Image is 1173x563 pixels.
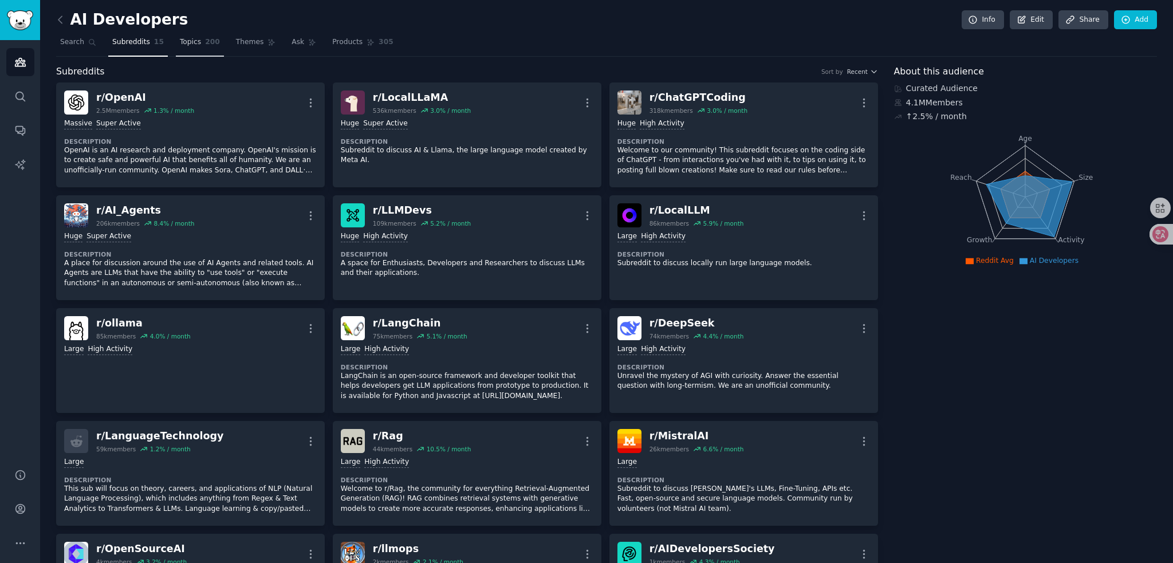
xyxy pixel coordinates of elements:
[617,476,870,484] dt: Description
[153,107,194,115] div: 1.3 % / month
[232,33,280,57] a: Themes
[88,344,132,355] div: High Activity
[1058,10,1108,30] a: Share
[64,203,88,227] img: AI_Agents
[430,107,471,115] div: 3.0 % / month
[373,445,412,453] div: 44k members
[373,107,416,115] div: 536k members
[363,231,408,242] div: High Activity
[64,250,317,258] dt: Description
[64,484,317,514] p: This sub will focus on theory, careers, and applications of NLP (Natural Language Processing), wh...
[373,316,467,330] div: r/ LangChain
[341,231,359,242] div: Huge
[363,119,408,129] div: Super Active
[1058,236,1084,244] tspan: Activity
[64,316,88,340] img: ollama
[847,68,878,76] button: Recent
[96,316,191,330] div: r/ ollama
[333,308,601,413] a: LangChainr/LangChain75kmembers5.1% / monthLargeHigh ActivityDescriptionLangChain is an open-sourc...
[379,37,393,48] span: 305
[64,457,84,468] div: Large
[96,219,140,227] div: 206k members
[332,37,363,48] span: Products
[154,37,164,48] span: 15
[96,119,141,129] div: Super Active
[650,542,775,556] div: r/ AIDevelopersSociety
[341,203,365,227] img: LLMDevs
[703,332,743,340] div: 4.4 % / month
[617,203,641,227] img: LocalLLM
[650,219,689,227] div: 86k members
[108,33,168,57] a: Subreddits15
[1030,257,1078,265] span: AI Developers
[650,107,693,115] div: 318k members
[341,258,593,278] p: A space for Enthusiasts, Developers and Researchers to discuss LLMs and their applications.
[292,37,304,48] span: Ask
[617,371,870,391] p: Unravel the mystery of AGI with curiosity. Answer the essential question with long-termism. We ar...
[707,107,747,115] div: 3.0 % / month
[56,65,105,79] span: Subreddits
[341,476,593,484] dt: Description
[976,257,1014,265] span: Reddit Avg
[341,119,359,129] div: Huge
[950,173,972,181] tspan: Reach
[617,344,637,355] div: Large
[617,316,641,340] img: DeepSeek
[427,332,467,340] div: 5.1 % / month
[373,332,412,340] div: 75k members
[373,429,471,443] div: r/ Rag
[609,195,878,300] a: LocalLLMr/LocalLLM86kmembers5.9% / monthLargeHigh ActivityDescriptionSubreddit to discuss locally...
[64,119,92,129] div: Massive
[180,37,201,48] span: Topics
[56,308,325,413] a: ollamar/ollama85kmembers4.0% / monthLargeHigh Activity
[1114,10,1157,30] a: Add
[650,429,744,443] div: r/ MistralAI
[96,429,223,443] div: r/ LanguageTechnology
[341,344,360,355] div: Large
[341,137,593,145] dt: Description
[894,97,1158,109] div: 4.1M Members
[236,37,264,48] span: Themes
[894,82,1158,95] div: Curated Audience
[56,195,325,300] a: AI_Agentsr/AI_Agents206kmembers8.4% / monthHugeSuper ActiveDescriptionA place for discussion arou...
[288,33,320,57] a: Ask
[640,119,684,129] div: High Activity
[1078,173,1093,181] tspan: Size
[821,68,843,76] div: Sort by
[650,445,689,453] div: 26k members
[112,37,150,48] span: Subreddits
[373,542,463,556] div: r/ llmops
[96,90,194,105] div: r/ OpenAI
[56,11,188,29] h2: AI Developers
[96,203,194,218] div: r/ AI_Agents
[64,344,84,355] div: Large
[962,10,1004,30] a: Info
[609,82,878,187] a: ChatGPTCodingr/ChatGPTCoding318kmembers3.0% / monthHugeHigh ActivityDescriptionWelcome to our com...
[847,68,868,76] span: Recent
[64,231,82,242] div: Huge
[150,332,191,340] div: 4.0 % / month
[617,457,637,468] div: Large
[333,195,601,300] a: LLMDevsr/LLMDevs109kmembers5.2% / monthHugeHigh ActivityDescriptionA space for Enthusiasts, Devel...
[967,236,992,244] tspan: Growth
[341,429,365,453] img: Rag
[617,258,870,269] p: Subreddit to discuss locally run large language models.
[1010,10,1053,30] a: Edit
[333,421,601,526] a: Ragr/Rag44kmembers10.5% / monthLargeHigh ActivityDescriptionWelcome to r/Rag, the community for e...
[341,371,593,401] p: LangChain is an open-source framework and developer toolkit that helps developers get LLM applica...
[373,219,416,227] div: 109k members
[364,457,409,468] div: High Activity
[333,82,601,187] a: LocalLLaMAr/LocalLLaMA536kmembers3.0% / monthHugeSuper ActiveDescriptionSubreddit to discuss AI &...
[617,250,870,258] dt: Description
[617,231,637,242] div: Large
[364,344,409,355] div: High Activity
[341,316,365,340] img: LangChain
[650,332,689,340] div: 74k members
[373,90,471,105] div: r/ LocalLLaMA
[617,145,870,176] p: Welcome to our community! This subreddit focuses on the coding side of ChatGPT - from interaction...
[617,363,870,371] dt: Description
[64,476,317,484] dt: Description
[86,231,131,242] div: Super Active
[96,445,136,453] div: 59k members
[617,119,636,129] div: Huge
